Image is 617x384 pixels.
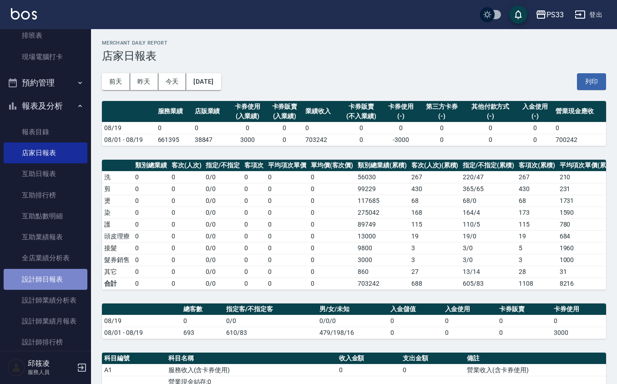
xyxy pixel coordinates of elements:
[102,242,133,254] td: 接髮
[4,46,87,67] a: 現場電腦打卡
[102,278,133,289] td: 合計
[102,73,130,90] button: 前天
[516,278,557,289] td: 1108
[224,303,317,315] th: 指定客/不指定客
[133,160,169,172] th: 類別總業績
[242,160,266,172] th: 客項次
[464,134,516,146] td: 0
[242,242,266,254] td: 0
[133,171,169,183] td: 0
[242,254,266,266] td: 0
[242,171,266,183] td: 0
[203,230,242,242] td: 0 / 0
[186,73,221,90] button: [DATE]
[337,364,401,376] td: 0
[308,230,356,242] td: 0
[317,327,388,339] td: 479/198/16
[4,71,87,95] button: 預約管理
[355,254,409,266] td: 3000
[169,195,204,207] td: 0
[133,278,169,289] td: 0
[192,122,229,134] td: 0
[460,254,516,266] td: 3 / 0
[571,6,606,23] button: 登出
[460,183,516,195] td: 365 / 65
[384,111,417,121] div: (-)
[4,185,87,206] a: 互助排行榜
[102,266,133,278] td: 其它
[497,327,551,339] td: 0
[242,218,266,230] td: 0
[409,207,461,218] td: 168
[224,327,317,339] td: 610/83
[102,134,156,146] td: 08/01 - 08/19
[102,50,606,62] h3: 店家日報表
[460,218,516,230] td: 110 / 5
[409,254,461,266] td: 3
[516,242,557,254] td: 5
[266,207,308,218] td: 0
[266,195,308,207] td: 0
[546,9,564,20] div: PS33
[553,122,606,134] td: 0
[308,183,356,195] td: 0
[516,134,553,146] td: 0
[460,278,516,289] td: 605/83
[516,122,553,134] td: 0
[460,195,516,207] td: 68 / 0
[102,183,133,195] td: 剪
[4,311,87,332] a: 設計師業績月報表
[400,353,465,364] th: 支出金額
[516,230,557,242] td: 19
[166,364,337,376] td: 服務收入(含卡券使用)
[551,327,606,339] td: 3000
[28,359,74,368] h5: 邱筱凌
[409,242,461,254] td: 3
[192,101,229,122] th: 店販業績
[419,122,464,134] td: 0
[203,171,242,183] td: 0 / 0
[169,218,204,230] td: 0
[4,332,87,353] a: 設計師排行榜
[443,315,497,327] td: 0
[266,278,308,289] td: 0
[419,134,464,146] td: 0
[465,364,606,376] td: 營業收入(含卡券使用)
[519,102,551,111] div: 入金使用
[266,254,308,266] td: 0
[102,315,181,327] td: 08/19
[516,254,557,266] td: 3
[203,242,242,254] td: 0 / 0
[4,290,87,311] a: 設計師業績分析表
[516,183,557,195] td: 430
[102,327,181,339] td: 08/01 - 08/19
[342,102,380,111] div: 卡券販賣
[308,195,356,207] td: 0
[340,134,382,146] td: 0
[203,278,242,289] td: 0/0
[169,242,204,254] td: 0
[342,111,380,121] div: (不入業績)
[268,111,301,121] div: (入業績)
[130,73,158,90] button: 昨天
[464,122,516,134] td: 0
[551,315,606,327] td: 0
[242,230,266,242] td: 0
[229,134,266,146] td: 3000
[133,207,169,218] td: 0
[516,171,557,183] td: 267
[516,218,557,230] td: 115
[4,206,87,227] a: 互助點數明細
[400,364,465,376] td: 0
[102,40,606,46] h2: Merchant Daily Report
[266,218,308,230] td: 0
[169,183,204,195] td: 0
[203,183,242,195] td: 0 / 0
[409,266,461,278] td: 27
[388,327,443,339] td: 0
[4,94,87,118] button: 報表及分析
[102,364,166,376] td: A1
[355,266,409,278] td: 860
[181,315,224,327] td: 0
[308,266,356,278] td: 0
